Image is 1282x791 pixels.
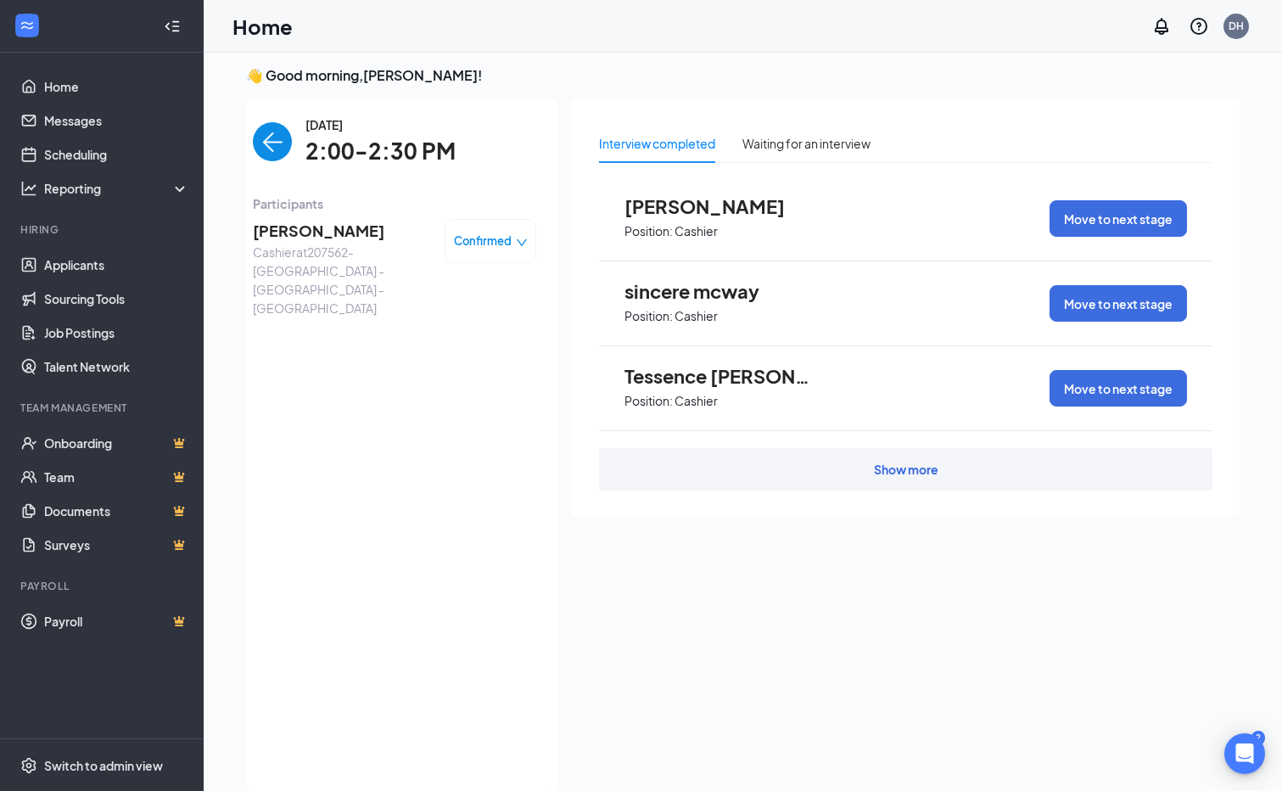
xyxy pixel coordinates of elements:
a: OnboardingCrown [44,426,189,460]
a: DocumentsCrown [44,494,189,528]
div: Show more [874,461,938,478]
h3: 👋 Good morning, [PERSON_NAME] ! [246,66,1240,85]
svg: Collapse [164,18,181,35]
button: back-button [253,122,292,161]
a: Applicants [44,248,189,282]
span: 2:00-2:30 PM [305,134,456,169]
div: Reporting [44,180,190,197]
span: Tessence [PERSON_NAME] [624,365,811,387]
p: Position: [624,308,673,324]
p: Position: [624,223,673,239]
a: Sourcing Tools [44,282,189,316]
button: Move to next stage [1050,285,1187,322]
svg: Settings [20,757,37,774]
span: Cashier at 207562- [GEOGRAPHIC_DATA] - [GEOGRAPHIC_DATA] - [GEOGRAPHIC_DATA] [253,243,431,317]
a: PayrollCrown [44,604,189,638]
div: Payroll [20,579,186,593]
svg: Analysis [20,180,37,197]
svg: QuestionInfo [1189,16,1209,36]
button: Move to next stage [1050,200,1187,237]
h1: Home [232,12,293,41]
a: TeamCrown [44,460,189,494]
div: Hiring [20,222,186,237]
p: Cashier [675,393,718,409]
a: SurveysCrown [44,528,189,562]
div: Switch to admin view [44,757,163,774]
span: Participants [253,194,536,213]
div: Interview completed [599,134,715,153]
span: [DATE] [305,115,456,134]
p: Position: [624,393,673,409]
a: Scheduling [44,137,189,171]
p: Cashier [675,308,718,324]
span: [PERSON_NAME] [253,219,431,243]
button: Move to next stage [1050,370,1187,407]
a: Talent Network [44,350,189,384]
span: [PERSON_NAME] [624,195,811,217]
svg: WorkstreamLogo [19,17,36,34]
span: Confirmed [454,233,512,250]
a: Messages [44,104,189,137]
a: Home [44,70,189,104]
svg: Notifications [1151,16,1172,36]
div: Waiting for an interview [742,134,871,153]
div: 2 [1251,731,1265,745]
a: Job Postings [44,316,189,350]
div: DH [1229,19,1244,33]
span: sincere mcway [624,280,811,302]
div: Team Management [20,401,186,415]
span: down [516,237,528,249]
p: Cashier [675,223,718,239]
div: Open Intercom Messenger [1224,733,1265,774]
